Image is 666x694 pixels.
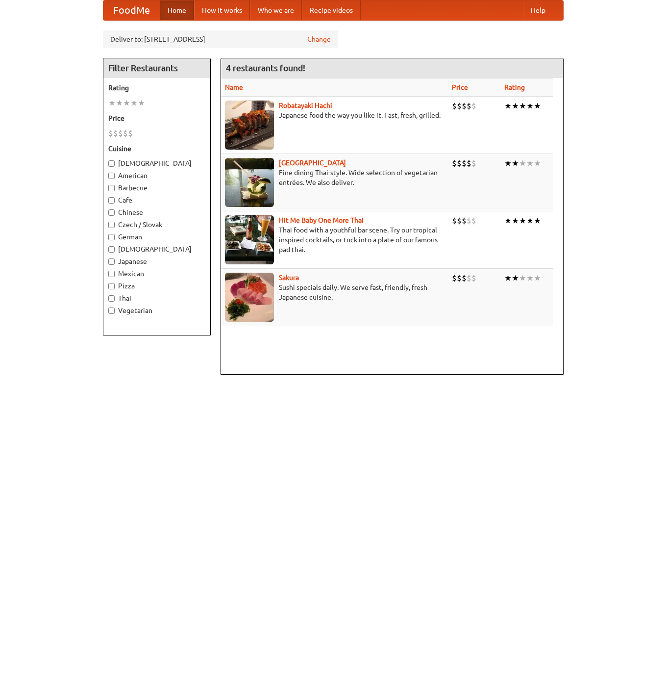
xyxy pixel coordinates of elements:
[113,128,118,139] li: $
[108,234,115,240] input: German
[462,273,467,283] li: $
[108,281,205,291] label: Pizza
[512,273,519,283] li: ★
[103,30,338,48] div: Deliver to: [STREET_ADDRESS]
[462,101,467,111] li: $
[467,158,471,169] li: $
[504,83,525,91] a: Rating
[523,0,553,20] a: Help
[225,225,444,255] p: Thai food with a youthful bar scene. Try our tropical inspired cocktails, or tuck into a plate of...
[108,113,205,123] h5: Price
[123,98,130,108] li: ★
[457,215,462,226] li: $
[116,98,123,108] li: ★
[452,101,457,111] li: $
[108,207,205,217] label: Chinese
[467,273,471,283] li: $
[471,273,476,283] li: $
[108,220,205,230] label: Czech / Slovak
[452,215,457,226] li: $
[138,98,145,108] li: ★
[108,128,113,139] li: $
[519,215,526,226] li: ★
[302,0,361,20] a: Recipe videos
[526,101,534,111] li: ★
[225,158,274,207] img: satay.jpg
[108,271,115,277] input: Mexican
[250,0,302,20] a: Who we are
[462,158,467,169] li: $
[279,159,346,167] a: [GEOGRAPHIC_DATA]
[462,215,467,226] li: $
[519,273,526,283] li: ★
[108,246,115,253] input: [DEMOGRAPHIC_DATA]
[130,98,138,108] li: ★
[279,102,332,109] a: Robatayaki Hachi
[108,173,115,179] input: American
[534,215,541,226] li: ★
[504,101,512,111] li: ★
[194,0,250,20] a: How it works
[225,83,243,91] a: Name
[452,273,457,283] li: $
[534,158,541,169] li: ★
[108,257,205,266] label: Japanese
[108,183,205,193] label: Barbecue
[504,158,512,169] li: ★
[519,158,526,169] li: ★
[526,215,534,226] li: ★
[225,283,444,302] p: Sushi specials daily. We serve fast, friendly, fresh Japanese cuisine.
[526,273,534,283] li: ★
[108,269,205,279] label: Mexican
[512,101,519,111] li: ★
[512,215,519,226] li: ★
[118,128,123,139] li: $
[108,195,205,205] label: Cafe
[160,0,194,20] a: Home
[108,232,205,242] label: German
[279,274,299,282] a: Sakura
[467,215,471,226] li: $
[103,58,210,78] h4: Filter Restaurants
[108,171,205,180] label: American
[457,273,462,283] li: $
[108,295,115,302] input: Thai
[108,160,115,167] input: [DEMOGRAPHIC_DATA]
[225,101,274,150] img: robatayaki.jpg
[226,63,305,73] ng-pluralize: 4 restaurants found!
[103,0,160,20] a: FoodMe
[108,222,115,228] input: Czech / Slovak
[108,197,115,204] input: Cafe
[471,101,476,111] li: $
[526,158,534,169] li: ★
[471,158,476,169] li: $
[225,215,274,264] img: babythai.jpg
[108,83,205,93] h5: Rating
[108,283,115,289] input: Pizza
[452,158,457,169] li: $
[108,98,116,108] li: ★
[457,101,462,111] li: $
[108,158,205,168] label: [DEMOGRAPHIC_DATA]
[108,185,115,191] input: Barbecue
[519,101,526,111] li: ★
[108,293,205,303] label: Thai
[307,34,331,44] a: Change
[225,273,274,322] img: sakura.jpg
[108,144,205,154] h5: Cuisine
[108,244,205,254] label: [DEMOGRAPHIC_DATA]
[225,110,444,120] p: Japanese food the way you like it. Fast, fresh, grilled.
[534,273,541,283] li: ★
[452,83,468,91] a: Price
[128,128,133,139] li: $
[279,216,364,224] a: Hit Me Baby One More Thai
[504,273,512,283] li: ★
[108,258,115,265] input: Japanese
[123,128,128,139] li: $
[467,101,471,111] li: $
[534,101,541,111] li: ★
